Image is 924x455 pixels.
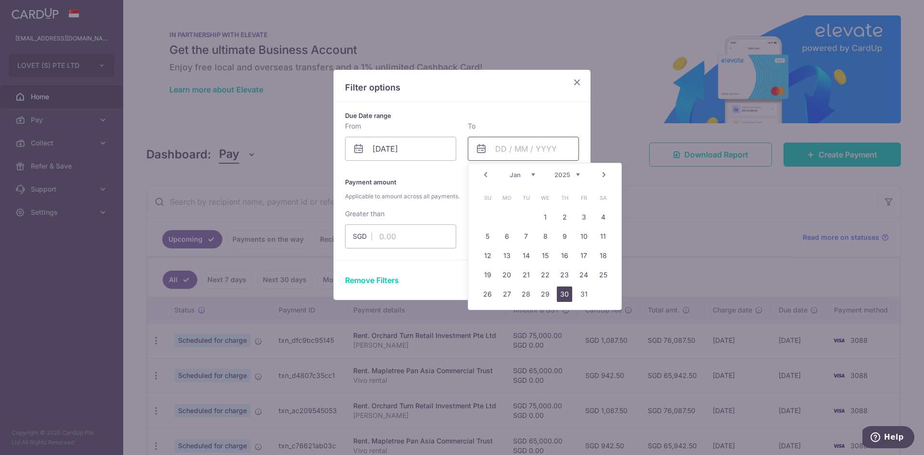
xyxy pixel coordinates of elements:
[518,267,534,283] a: 21
[480,286,495,302] a: 26
[480,190,495,206] span: Sunday
[598,169,610,181] a: Next
[345,137,456,161] input: DD / MM / YYYY
[345,274,399,286] button: Remove Filters
[480,267,495,283] a: 19
[499,190,514,206] span: Monday
[576,209,591,225] a: 3
[862,426,914,450] iframe: Opens a widget where you can find more information
[499,248,514,263] a: 13
[468,137,579,161] input: DD / MM / YYYY
[557,286,572,302] a: 30
[499,286,514,302] a: 27
[576,248,591,263] a: 17
[538,248,553,263] a: 15
[345,176,579,201] p: Payment amount
[468,121,475,131] label: To
[557,209,572,225] a: 2
[557,248,572,263] a: 16
[480,248,495,263] a: 12
[538,286,553,302] a: 29
[538,229,553,244] a: 8
[345,121,361,131] label: From
[518,286,534,302] a: 28
[518,248,534,263] a: 14
[576,267,591,283] a: 24
[576,286,591,302] a: 31
[557,229,572,244] a: 9
[518,190,534,206] span: Tuesday
[518,229,534,244] a: 7
[345,224,456,248] input: 0.00
[576,229,591,244] a: 10
[499,267,514,283] a: 20
[345,192,579,201] span: Applicable to amount across all payments.
[595,190,611,206] span: Saturday
[595,209,611,225] a: 4
[538,190,553,206] span: Wednesday
[557,190,572,206] span: Thursday
[345,209,385,219] label: Greater than
[345,81,579,94] p: Filter options
[499,229,514,244] a: 6
[345,110,579,121] p: Due Date range
[595,248,611,263] a: 18
[571,77,583,88] button: Close
[595,267,611,283] a: 25
[480,229,495,244] a: 5
[538,209,553,225] a: 1
[480,169,491,181] a: Prev
[595,229,611,244] a: 11
[353,232,372,241] span: SGD
[576,190,591,206] span: Friday
[538,267,553,283] a: 22
[557,267,572,283] a: 23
